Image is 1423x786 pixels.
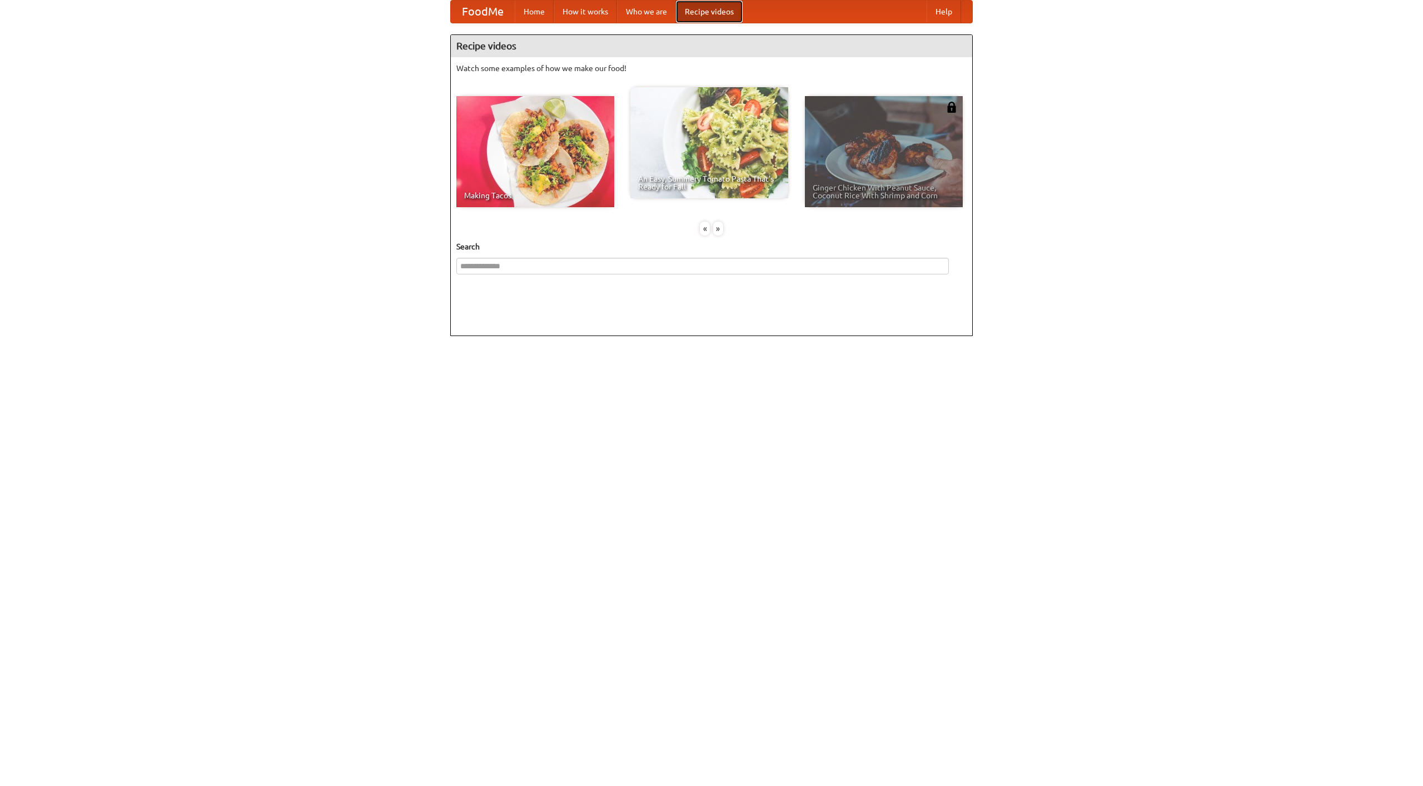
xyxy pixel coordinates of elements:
a: Home [515,1,554,23]
a: Making Tacos [456,96,614,207]
span: Making Tacos [464,192,606,199]
span: An Easy, Summery Tomato Pasta That's Ready for Fall [638,175,780,191]
h4: Recipe videos [451,35,972,57]
div: » [713,222,723,236]
p: Watch some examples of how we make our food! [456,63,967,74]
a: An Easy, Summery Tomato Pasta That's Ready for Fall [630,87,788,198]
a: Help [927,1,961,23]
h5: Search [456,241,967,252]
a: How it works [554,1,617,23]
a: Who we are [617,1,676,23]
img: 483408.png [946,102,957,113]
a: FoodMe [451,1,515,23]
div: « [700,222,710,236]
a: Recipe videos [676,1,743,23]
